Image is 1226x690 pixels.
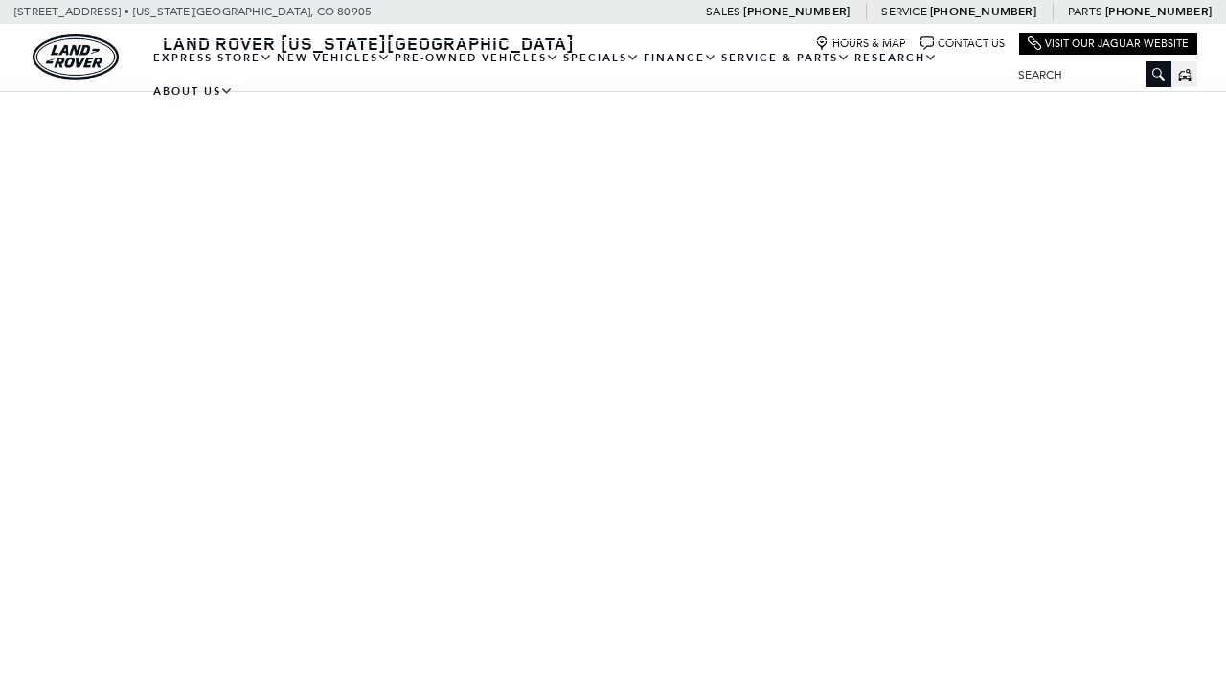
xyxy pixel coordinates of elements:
[1004,63,1171,86] input: Search
[1105,4,1212,19] a: [PHONE_NUMBER]
[393,41,561,75] a: Pre-Owned Vehicles
[14,5,372,18] a: [STREET_ADDRESS] • [US_STATE][GEOGRAPHIC_DATA], CO 80905
[1068,5,1102,18] span: Parts
[852,41,940,75] a: Research
[930,4,1036,19] a: [PHONE_NUMBER]
[33,34,119,80] img: Land Rover
[275,41,393,75] a: New Vehicles
[815,36,906,51] a: Hours & Map
[561,41,642,75] a: Specials
[920,36,1005,51] a: Contact Us
[151,41,1004,108] nav: Main Navigation
[743,4,850,19] a: [PHONE_NUMBER]
[706,5,740,18] span: Sales
[881,5,926,18] span: Service
[151,75,236,108] a: About Us
[163,32,575,55] span: Land Rover [US_STATE][GEOGRAPHIC_DATA]
[1028,36,1189,51] a: Visit Our Jaguar Website
[719,41,852,75] a: Service & Parts
[151,41,275,75] a: EXPRESS STORE
[33,34,119,80] a: land-rover
[151,32,586,55] a: Land Rover [US_STATE][GEOGRAPHIC_DATA]
[642,41,719,75] a: Finance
